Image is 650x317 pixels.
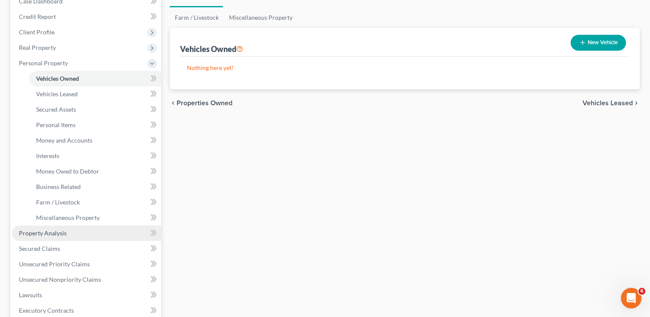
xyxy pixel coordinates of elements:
[29,102,161,117] a: Secured Assets
[19,229,67,237] span: Property Analysis
[19,307,74,314] span: Executory Contracts
[36,168,99,175] span: Money Owed to Debtor
[19,44,56,51] span: Real Property
[36,152,59,159] span: Interests
[12,272,161,287] a: Unsecured Nonpriority Claims
[36,75,79,82] span: Vehicles Owned
[638,288,645,295] span: 6
[36,198,80,206] span: Farm / Livestock
[29,195,161,210] a: Farm / Livestock
[36,106,76,113] span: Secured Assets
[12,241,161,256] a: Secured Claims
[36,214,100,221] span: Miscellaneous Property
[224,7,298,28] a: Miscellaneous Property
[36,121,76,128] span: Personal Items
[170,7,224,28] a: Farm / Livestock
[36,137,92,144] span: Money and Accounts
[12,256,161,272] a: Unsecured Priority Claims
[29,164,161,179] a: Money Owed to Debtor
[180,44,243,54] div: Vehicles Owned
[29,133,161,148] a: Money and Accounts
[187,64,623,72] p: Nothing here yet!
[29,86,161,102] a: Vehicles Leased
[29,117,161,133] a: Personal Items
[29,71,161,86] a: Vehicles Owned
[12,287,161,303] a: Lawsuits
[583,100,633,107] span: Vehicles Leased
[19,276,101,283] span: Unsecured Nonpriority Claims
[19,245,60,252] span: Secured Claims
[633,100,640,107] i: chevron_right
[12,9,161,24] a: Credit Report
[583,100,640,107] button: Vehicles Leased chevron_right
[29,148,161,164] a: Interests
[19,59,68,67] span: Personal Property
[36,183,81,190] span: Business Related
[170,100,232,107] button: chevron_left Properties Owned
[170,100,177,107] i: chevron_left
[621,288,641,308] iframe: Intercom live chat
[19,260,90,268] span: Unsecured Priority Claims
[571,35,626,51] button: New Vehicle
[36,90,78,98] span: Vehicles Leased
[29,210,161,226] a: Miscellaneous Property
[12,226,161,241] a: Property Analysis
[29,179,161,195] a: Business Related
[19,291,42,299] span: Lawsuits
[177,100,232,107] span: Properties Owned
[19,13,56,20] span: Credit Report
[19,28,55,36] span: Client Profile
